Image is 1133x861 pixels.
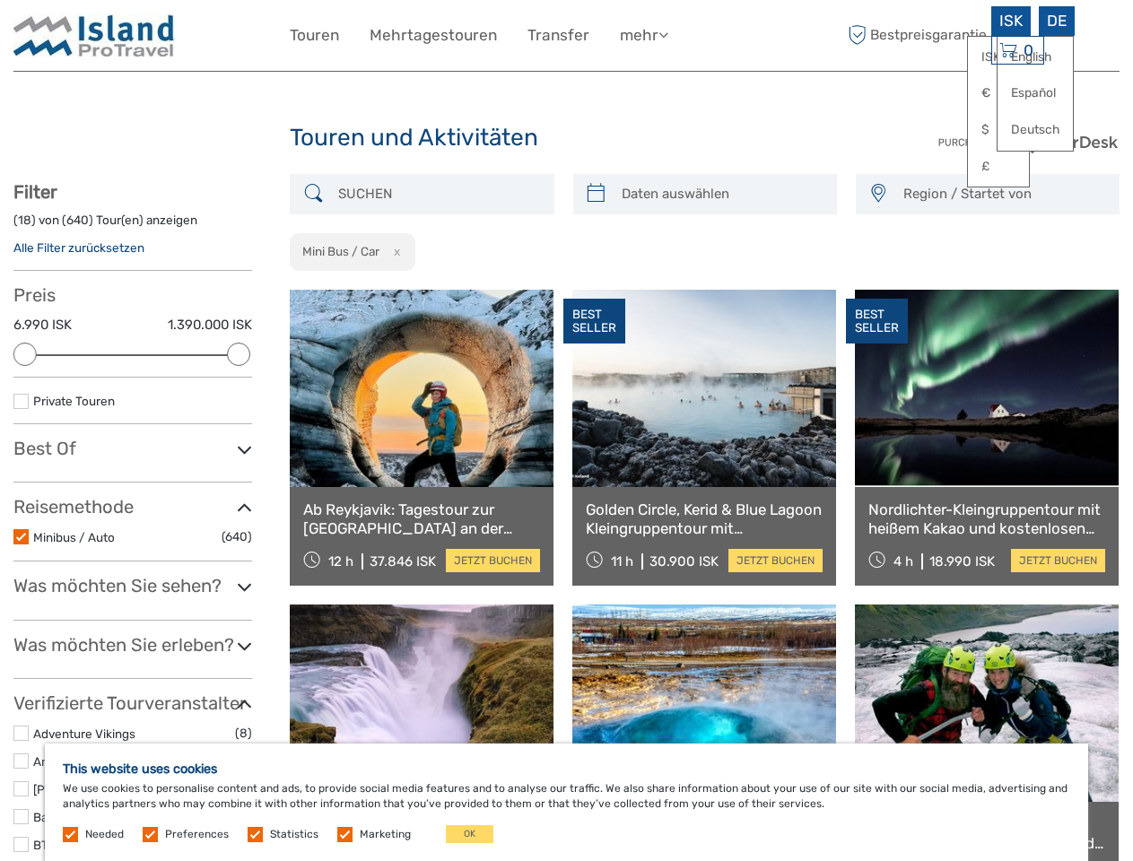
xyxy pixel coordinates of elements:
h3: Preis [13,284,252,306]
a: Arctic Adventures [33,754,134,769]
a: Private Touren [33,394,115,408]
label: Statistics [270,827,318,842]
span: 11 h [611,553,633,570]
a: £ [968,151,1029,183]
button: Open LiveChat chat widget [206,28,228,49]
h3: Verifizierte Tourveranstalter [13,692,252,714]
label: Preferences [165,827,229,842]
span: 12 h [328,553,353,570]
h3: Reisemethode [13,496,252,517]
a: jetzt buchen [446,549,540,572]
a: Minibus / Auto [33,530,115,544]
img: Iceland ProTravel [13,13,175,57]
span: 4 h [893,553,913,570]
a: Mehrtagestouren [370,22,497,48]
a: € [968,77,1029,109]
span: (640) [222,526,252,547]
input: Daten auswählen [614,178,828,210]
label: 640 [66,212,89,229]
div: 37.846 ISK [370,553,436,570]
button: Region / Startet von [895,179,1111,209]
a: Deutsch [998,114,1073,146]
a: jetzt buchen [728,549,823,572]
button: x [382,242,406,261]
a: Ab Reykjavik: Tagestour zur [GEOGRAPHIC_DATA] an der Südküste [303,500,540,537]
div: ( ) von ( ) Tour(en) anzeigen [13,212,252,239]
label: 18 [18,212,31,229]
div: BEST SELLER [563,299,625,344]
div: 30.900 ISK [649,553,719,570]
a: Español [998,77,1073,109]
a: jetzt buchen [1011,549,1105,572]
a: ISK [968,41,1029,74]
label: 6.990 ISK [13,316,72,335]
div: DE [1039,6,1075,36]
h2: Mini Bus / Car [302,244,379,258]
h3: Was möchten Sie erleben? [13,634,252,656]
h5: This website uses cookies [63,761,1070,777]
a: Golden Circle, Kerid & Blue Lagoon Kleingruppentour mit Eintrittskarte [586,500,823,537]
h3: Was möchten Sie sehen? [13,575,252,596]
strong: Filter [13,181,57,203]
a: Nordlichter-Kleingruppentour mit heißem Kakao und kostenlosen Fotos [868,500,1105,537]
span: 0 [1021,41,1036,59]
a: $ [968,114,1029,146]
label: Needed [85,827,124,842]
a: Touren [290,22,339,48]
button: OK [446,825,493,843]
a: BT Travel [33,838,84,852]
input: SUCHEN [331,178,545,210]
h3: Best Of [13,438,252,459]
label: Marketing [360,827,411,842]
label: 1.390.000 ISK [168,316,252,335]
span: Bestpreisgarantie [843,21,988,50]
a: Adventure Vikings [33,726,135,741]
a: Transfer [527,22,589,48]
h1: Touren und Aktivitäten [290,124,843,152]
a: Alle Filter zurücksetzen [13,240,144,255]
div: 18.990 ISK [929,553,995,570]
a: mehr [620,22,668,48]
a: BagBee [33,810,77,824]
span: (8) [235,723,252,744]
a: [PERSON_NAME] [33,782,129,796]
p: We're away right now. Please check back later! [25,31,203,46]
span: ISK [999,12,1023,30]
div: BEST SELLER [846,299,908,344]
div: We use cookies to personalise content and ads, to provide social media features and to analyse ou... [45,744,1088,861]
img: PurchaseViaTourDesk.png [937,131,1120,153]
